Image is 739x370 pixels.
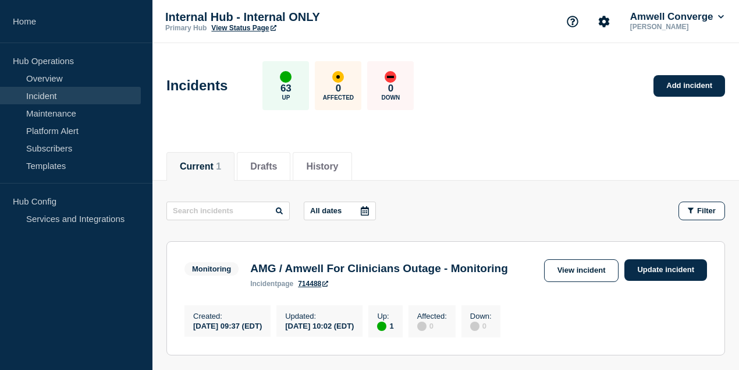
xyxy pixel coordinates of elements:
[377,312,393,320] p: Up :
[385,71,396,83] div: down
[166,77,228,94] h1: Incidents
[624,259,707,281] a: Update incident
[165,10,398,24] p: Internal Hub - Internal ONLY
[470,322,479,331] div: disabled
[417,312,447,320] p: Affected :
[628,23,726,31] p: [PERSON_NAME]
[250,280,277,288] span: incident
[250,262,508,275] h3: AMG / Amwell For Clinicians Outage - Monitoring
[304,202,376,220] button: All dates
[382,94,400,101] p: Down
[678,202,725,220] button: Filter
[332,71,344,83] div: affected
[470,312,492,320] p: Down :
[250,161,277,172] button: Drafts
[180,161,221,172] button: Current 1
[310,206,342,215] p: All dates
[417,322,427,331] div: disabled
[697,206,716,215] span: Filter
[544,259,619,282] a: View incident
[211,24,276,32] a: View Status Page
[193,312,262,320] p: Created :
[166,202,290,220] input: Search incidents
[250,280,293,288] p: page
[653,75,725,97] a: Add incident
[470,320,492,331] div: 0
[592,9,616,34] button: Account settings
[560,9,585,34] button: Support
[628,11,726,23] button: Amwell Converge
[377,320,393,331] div: 1
[377,322,386,331] div: up
[280,83,292,94] p: 63
[282,94,290,101] p: Up
[417,320,447,331] div: 0
[298,280,328,288] a: 714488
[323,94,354,101] p: Affected
[388,83,393,94] p: 0
[165,24,207,32] p: Primary Hub
[285,320,354,330] div: [DATE] 10:02 (EDT)
[285,312,354,320] p: Updated :
[184,262,239,276] span: Monitoring
[306,161,338,172] button: History
[216,161,221,171] span: 1
[336,83,341,94] p: 0
[280,71,292,83] div: up
[193,320,262,330] div: [DATE] 09:37 (EDT)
